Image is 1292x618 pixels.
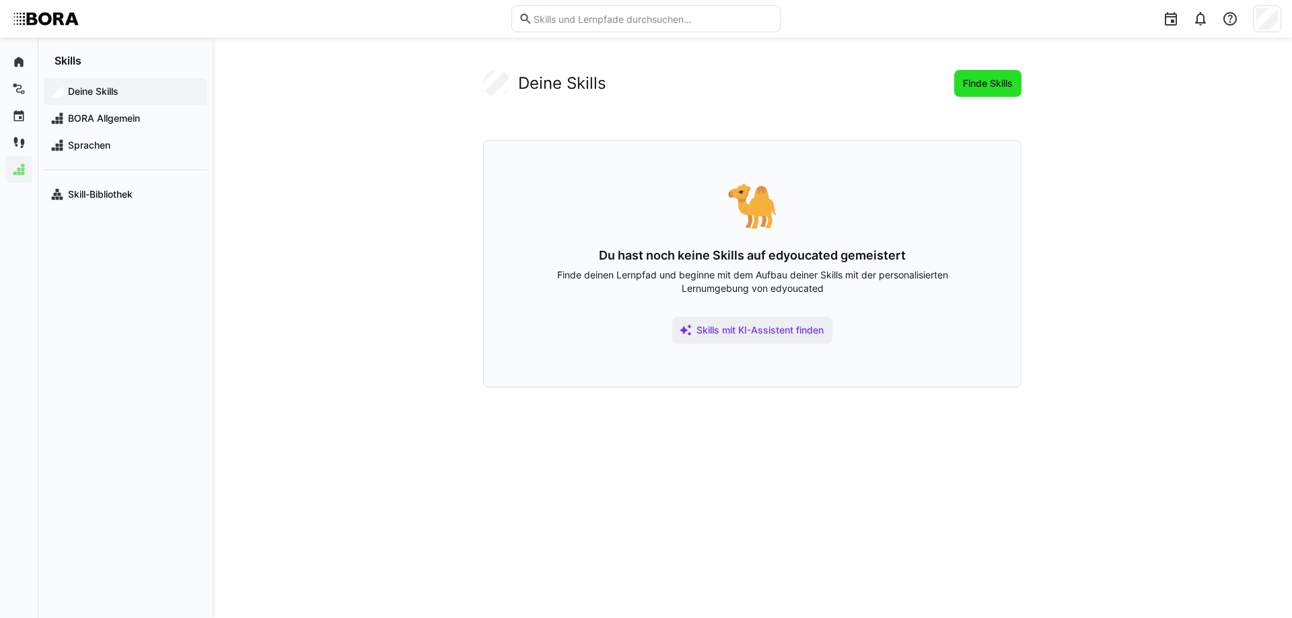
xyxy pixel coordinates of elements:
p: Finde deinen Lernpfad und beginne mit dem Aufbau deiner Skills mit der personalisierten Lernumgeb... [527,268,978,295]
div: 🐪 [527,184,978,227]
button: Skills mit KI-Assistent finden [672,317,832,344]
span: Sprachen [66,139,201,152]
span: BORA Allgemein [66,112,201,125]
h3: Du hast noch keine Skills auf edyoucated gemeistert [527,248,978,263]
input: Skills und Lernpfade durchsuchen… [532,13,773,25]
h2: Deine Skills [518,73,606,93]
span: Skills mit KI-Assistent finden [694,323,826,337]
span: Finde Skills [961,77,1015,90]
button: Finde Skills [954,70,1021,97]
